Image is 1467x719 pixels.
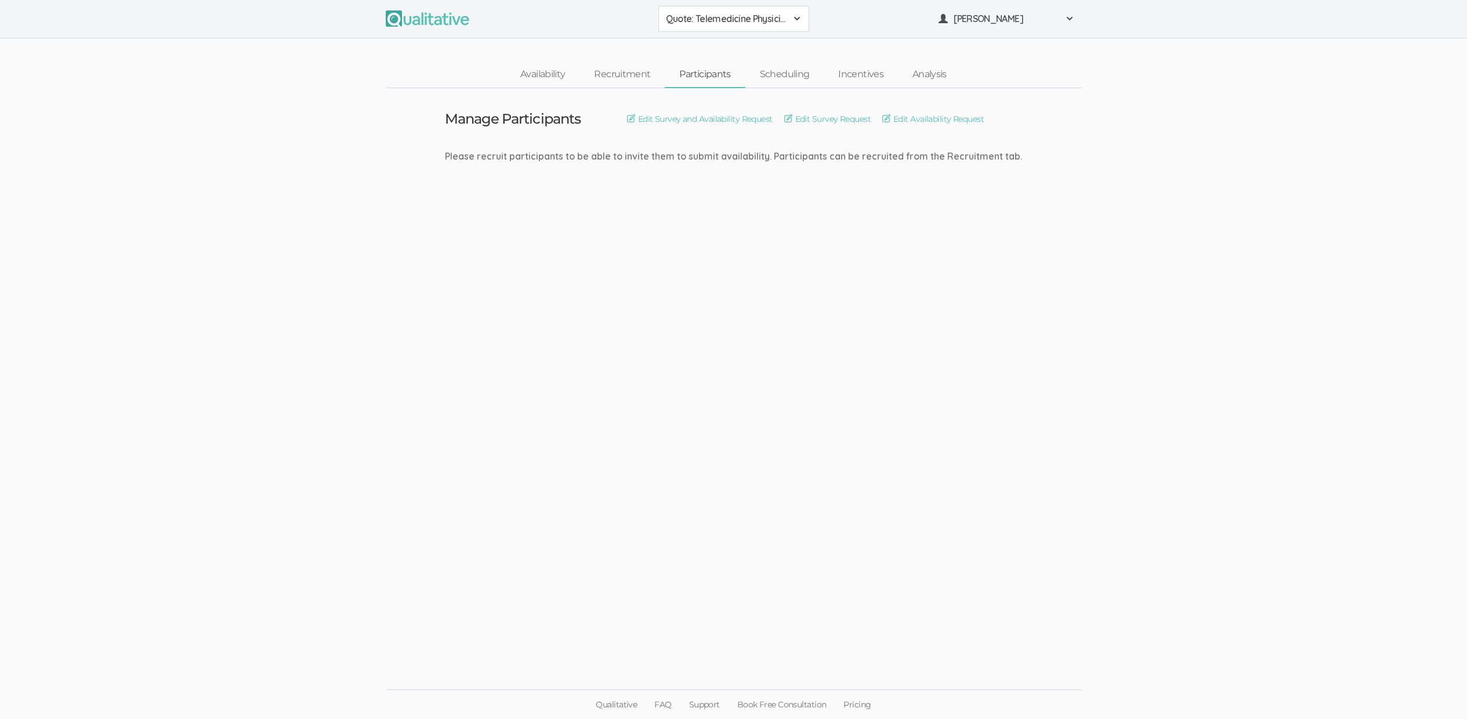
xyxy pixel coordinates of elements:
a: Pricing [835,690,879,719]
h3: Manage Participants [445,111,581,127]
a: Incentives [824,62,898,87]
a: Participants [665,62,745,87]
iframe: Chat Widget [1409,663,1467,719]
a: Analysis [898,62,961,87]
a: Edit Survey and Availability Request [627,113,773,125]
a: Book Free Consultation [729,690,835,719]
span: [PERSON_NAME] [954,12,1058,26]
a: Edit Survey Request [784,113,871,125]
img: Qualitative [386,10,469,27]
span: Quote: Telemedicine Physicians [666,12,787,26]
a: Scheduling [745,62,824,87]
button: [PERSON_NAME] [931,6,1082,32]
a: FAQ [646,690,680,719]
a: Edit Availability Request [882,113,984,125]
a: Availability [506,62,579,87]
a: Qualitative [587,690,646,719]
div: Please recruit participants to be able to invite them to submit availability. Participants can be... [445,150,1022,163]
a: Support [680,690,729,719]
a: Recruitment [579,62,665,87]
button: Quote: Telemedicine Physicians [658,6,809,32]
